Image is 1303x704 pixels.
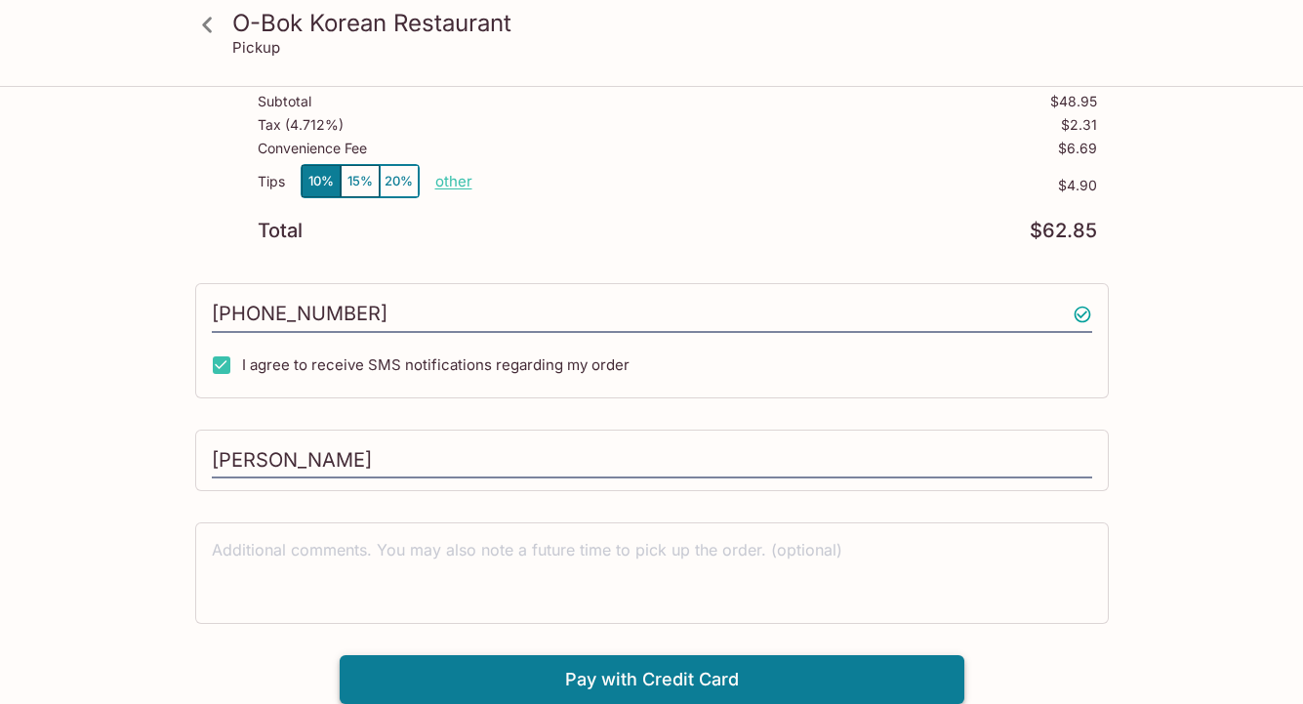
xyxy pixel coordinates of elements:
p: $4.90 [472,178,1097,193]
input: Enter phone number [212,296,1092,333]
p: Total [258,222,303,240]
button: 15% [341,165,380,197]
p: $62.85 [1030,222,1097,240]
span: I agree to receive SMS notifications regarding my order [242,355,630,374]
input: Enter first and last name [212,442,1092,479]
p: Tips [258,174,285,189]
button: 10% [302,165,341,197]
p: Pickup [232,38,280,57]
h3: O-Bok Korean Restaurant [232,8,1105,38]
p: $2.31 [1061,117,1097,133]
p: $6.69 [1058,141,1097,156]
p: Subtotal [258,94,311,109]
button: Pay with Credit Card [340,655,964,704]
p: Tax ( 4.712% ) [258,117,344,133]
button: other [435,172,472,190]
p: Convenience Fee [258,141,367,156]
p: $48.95 [1050,94,1097,109]
button: 20% [380,165,419,197]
